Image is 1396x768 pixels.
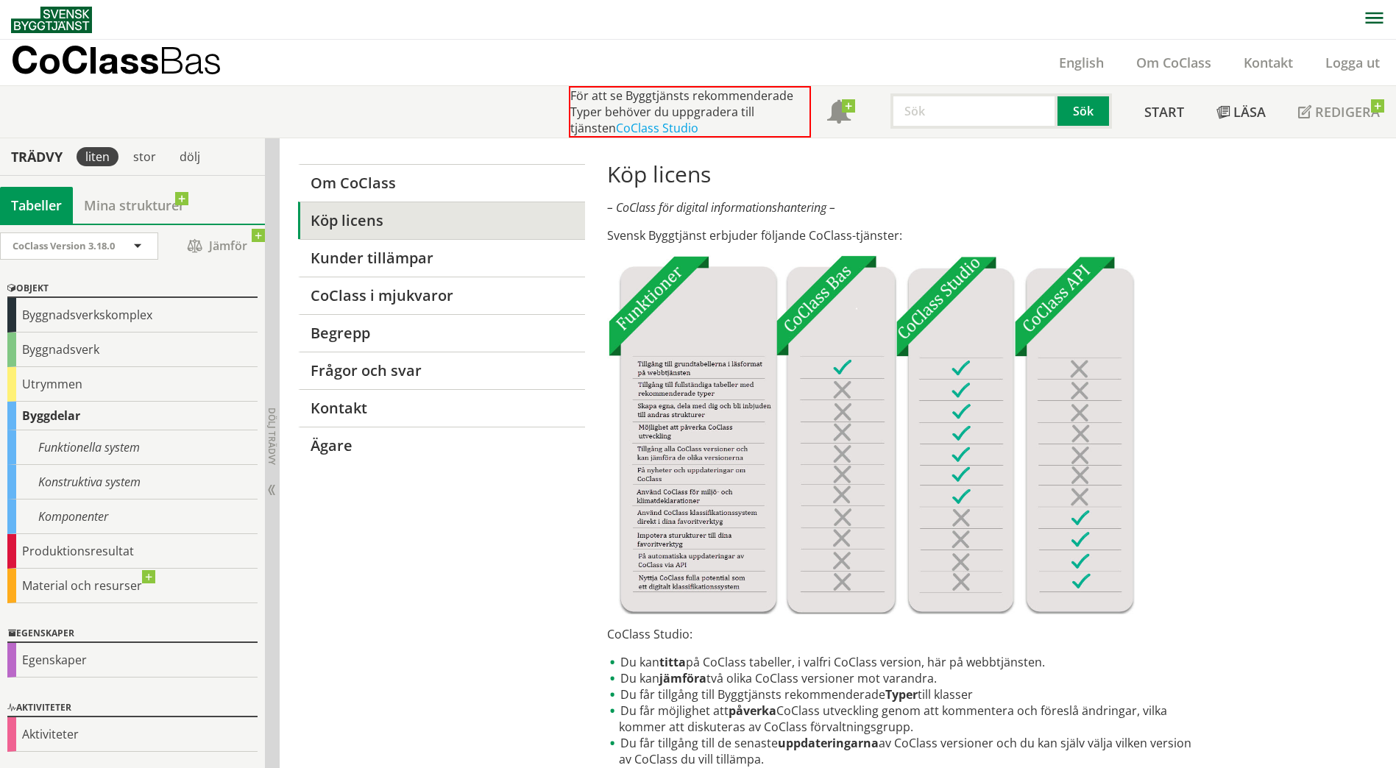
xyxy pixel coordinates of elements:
[7,499,258,534] div: Komponenter
[7,625,258,643] div: Egenskaper
[729,703,776,719] strong: påverka
[3,149,71,165] div: Trädvy
[7,569,258,603] div: Material och resurser
[885,686,918,703] strong: Typer
[173,233,261,259] span: Jämför
[298,352,584,389] a: Frågor och svar
[607,161,1202,188] h1: Köp licens
[1200,86,1282,138] a: Läsa
[607,626,1202,642] p: CoClass Studio:
[7,534,258,569] div: Produktionsresultat
[7,333,258,367] div: Byggnadsverk
[607,703,1202,735] li: Du får möjlighet att CoClass utveckling genom att kommentera och föreslå ändringar, vilka kommer ...
[7,280,258,298] div: Objekt
[298,314,584,352] a: Begrepp
[7,430,258,465] div: Funktionella system
[7,465,258,499] div: Konstruktiva system
[124,147,165,166] div: stor
[7,700,258,717] div: Aktiviteter
[778,735,879,751] strong: uppdateringarna
[13,239,115,252] span: CoClass Version 3.18.0
[1057,93,1112,129] button: Sök
[1120,54,1227,71] a: Om CoClass
[7,717,258,752] div: Aktiviteter
[298,389,584,427] a: Kontakt
[607,735,1202,767] li: Du får tillgång till de senaste av CoClass versioner och du kan själv välja vilken version av CoC...
[1233,103,1266,121] span: Läsa
[298,427,584,464] a: Ägare
[159,38,222,82] span: Bas
[298,239,584,277] a: Kunder tillämpar
[11,40,253,85] a: CoClassBas
[11,7,92,33] img: Svensk Byggtjänst
[7,402,258,430] div: Byggdelar
[607,654,1202,670] li: Du kan på CoClass tabeller, i valfri CoClass version, här på webbtjänsten.
[1315,103,1380,121] span: Redigera
[607,227,1202,243] p: Svensk Byggtjänst erbjuder följande CoClass-tjänster:
[616,120,698,136] a: CoClass Studio
[298,202,584,239] a: Köp licens
[659,654,686,670] strong: titta
[73,187,196,224] a: Mina strukturer
[7,643,258,678] div: Egenskaper
[298,277,584,314] a: CoClass i mjukvaror
[7,367,258,402] div: Utrymmen
[7,298,258,333] div: Byggnadsverkskomplex
[1128,86,1200,138] a: Start
[1309,54,1396,71] a: Logga ut
[607,199,835,216] em: – CoClass för digital informationshantering –
[827,102,851,125] span: Notifikationer
[659,670,706,686] strong: jämföra
[298,164,584,202] a: Om CoClass
[569,86,811,138] div: För att se Byggtjänsts rekommenderade Typer behöver du uppgradera till tjänsten
[11,51,222,68] p: CoClass
[607,670,1202,686] li: Du kan två olika CoClass versioner mot varandra.
[1043,54,1120,71] a: English
[171,147,209,166] div: dölj
[890,93,1057,129] input: Sök
[1227,54,1309,71] a: Kontakt
[266,408,278,465] span: Dölj trädvy
[607,255,1135,614] img: Tjnster-Tabell_CoClassBas-Studio-API2022-12-22.jpg
[77,147,118,166] div: liten
[1282,86,1396,138] a: Redigera
[607,686,1202,703] li: Du får tillgång till Byggtjänsts rekommenderade till klasser
[1144,103,1184,121] span: Start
